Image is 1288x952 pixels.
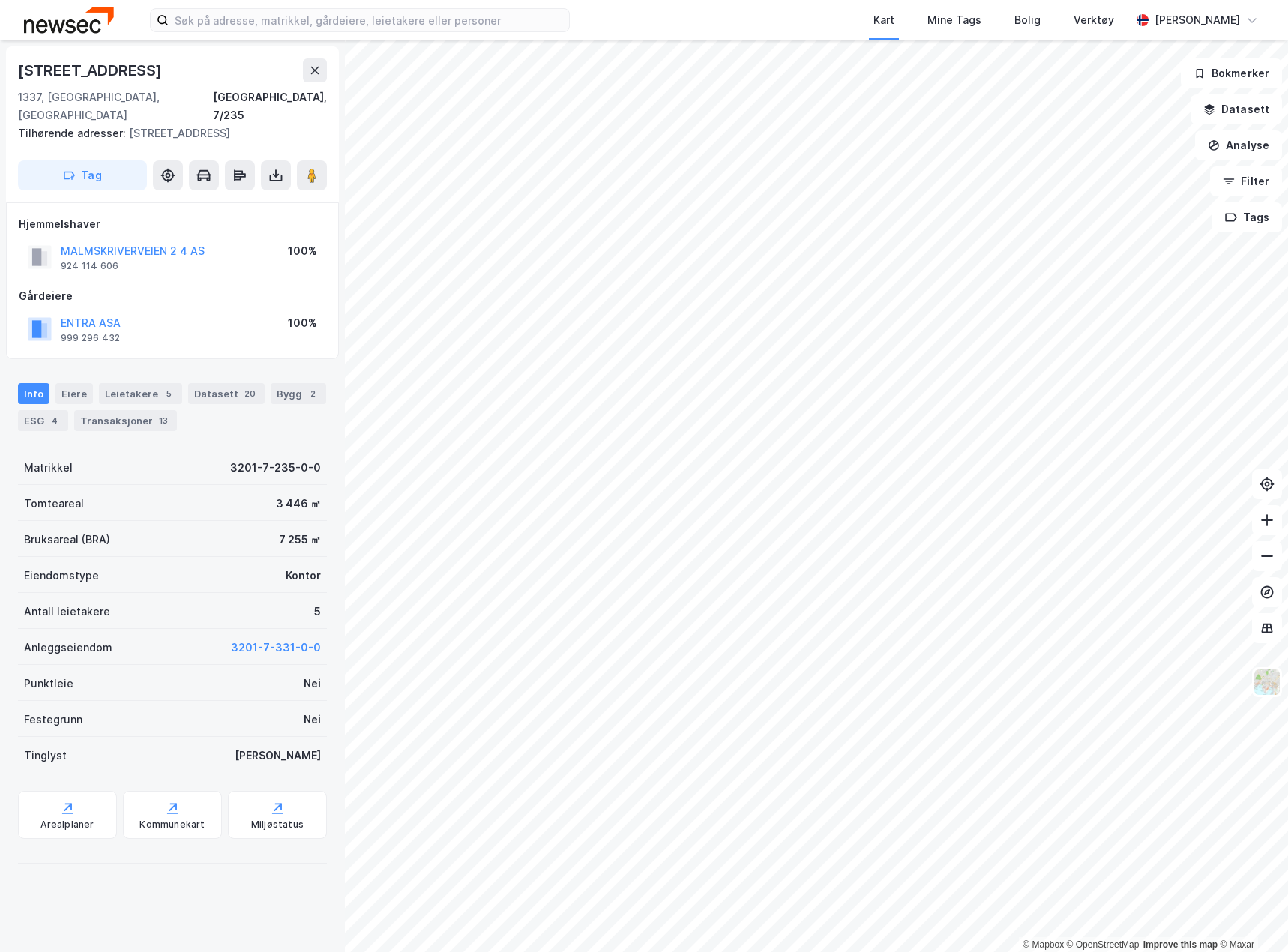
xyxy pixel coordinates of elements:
div: Kart [873,11,894,29]
div: 2 [305,386,320,401]
div: Tinglyst [24,747,67,765]
div: Eiere [55,383,93,404]
div: Nei [304,711,321,729]
div: 1337, [GEOGRAPHIC_DATA], [GEOGRAPHIC_DATA] [18,88,213,124]
button: Analyse [1195,130,1282,160]
div: 999 296 432 [61,332,120,344]
div: 5 [161,386,176,401]
div: Transaksjoner [74,410,177,431]
div: Bolig [1014,11,1041,29]
div: ESG [18,410,68,431]
div: Tomteareal [24,495,84,513]
div: Kontor [286,567,321,585]
div: Hjemmelshaver [19,215,326,233]
div: [STREET_ADDRESS] [18,58,165,82]
div: Matrikkel [24,459,73,477]
button: Tag [18,160,147,190]
div: [GEOGRAPHIC_DATA], 7/235 [213,88,327,124]
div: Gårdeiere [19,287,326,305]
div: Festegrunn [24,711,82,729]
div: 924 114 606 [61,260,118,272]
div: Antall leietakere [24,603,110,621]
img: newsec-logo.f6e21ccffca1b3a03d2d.png [24,7,114,33]
div: Info [18,383,49,404]
div: 5 [314,603,321,621]
div: Datasett [188,383,265,404]
div: Kommunekart [139,819,205,831]
iframe: Chat Widget [1213,880,1288,952]
button: Tags [1212,202,1282,232]
div: Verktøy [1074,11,1114,29]
div: Leietakere [99,383,182,404]
a: Improve this map [1143,939,1218,950]
a: OpenStreetMap [1067,939,1140,950]
div: 4 [47,413,62,428]
div: 7 255 ㎡ [279,531,321,549]
button: Datasett [1191,94,1282,124]
button: Filter [1210,166,1282,196]
div: Bygg [271,383,326,404]
div: Arealplaner [40,819,94,831]
div: 13 [156,413,171,428]
div: 3 446 ㎡ [276,495,321,513]
div: Nei [304,675,321,693]
div: 100% [288,242,317,260]
div: [PERSON_NAME] [235,747,321,765]
div: Mine Tags [927,11,981,29]
a: Mapbox [1023,939,1064,950]
button: Bokmerker [1181,58,1282,88]
div: 20 [241,386,259,401]
div: Anleggseiendom [24,639,112,657]
div: 100% [288,314,317,332]
div: Bruksareal (BRA) [24,531,110,549]
div: 3201-7-235-0-0 [230,459,321,477]
button: 3201-7-331-0-0 [231,639,321,657]
div: Punktleie [24,675,73,693]
input: Søk på adresse, matrikkel, gårdeiere, leietakere eller personer [169,9,569,31]
div: Eiendomstype [24,567,99,585]
img: Z [1253,668,1281,696]
div: Miljøstatus [251,819,304,831]
div: [STREET_ADDRESS] [18,124,315,142]
div: [PERSON_NAME] [1155,11,1240,29]
span: Tilhørende adresser: [18,127,129,139]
